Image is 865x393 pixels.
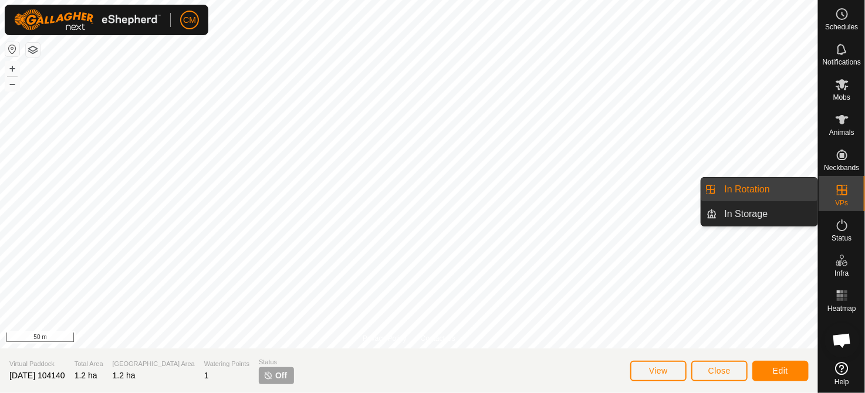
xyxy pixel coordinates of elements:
span: Help [834,378,849,385]
li: In Storage [701,202,817,226]
a: Help [819,357,865,390]
span: VPs [835,199,848,206]
span: 1 [204,371,209,380]
button: Close [691,361,748,381]
button: Reset Map [5,42,19,56]
span: Mobs [833,94,850,101]
span: Neckbands [824,164,859,171]
div: Open chat [825,323,860,358]
span: Notifications [823,59,861,66]
button: Map Layers [26,43,40,57]
span: Edit [773,366,788,375]
span: 1.2 ha [113,371,136,380]
span: CM [183,14,196,26]
span: Watering Points [204,359,249,369]
img: turn-off [263,371,273,380]
span: Status [832,235,852,242]
li: In Rotation [701,178,817,201]
span: Close [708,366,731,375]
span: View [649,366,668,375]
span: Total Area [75,359,103,369]
span: Virtual Paddock [9,359,65,369]
span: Animals [829,129,854,136]
span: In Storage [725,207,768,221]
button: Edit [752,361,809,381]
span: Infra [834,270,849,277]
span: Status [259,357,294,367]
button: View [630,361,687,381]
span: 1.2 ha [75,371,97,380]
span: [DATE] 104140 [9,371,65,380]
a: Privacy Policy [363,333,407,344]
a: Contact Us [421,333,455,344]
button: + [5,62,19,76]
a: In Storage [718,202,818,226]
span: Schedules [825,23,858,31]
span: In Rotation [725,182,770,196]
button: – [5,77,19,91]
span: [GEOGRAPHIC_DATA] Area [113,359,195,369]
span: Heatmap [827,305,856,312]
img: Gallagher Logo [14,9,161,31]
a: In Rotation [718,178,818,201]
span: Off [275,370,287,382]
